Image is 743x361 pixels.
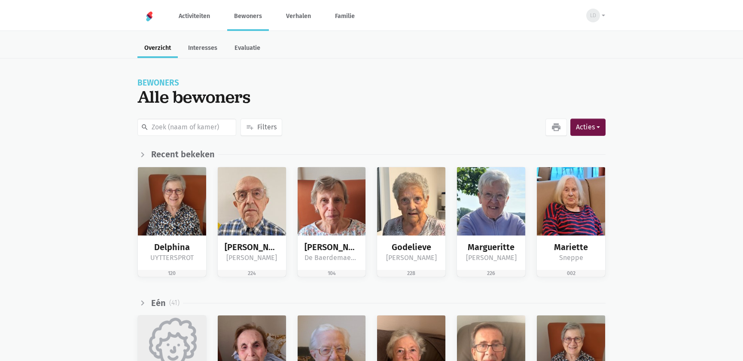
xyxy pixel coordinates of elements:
[218,270,286,277] div: 224
[305,242,359,252] div: [PERSON_NAME]
[227,2,269,31] a: Bewoners
[464,252,518,263] div: [PERSON_NAME]
[545,119,567,136] a: print
[137,119,236,136] input: Zoek (naam of kamer)
[377,167,445,236] img: bewoner afbeelding
[581,6,606,25] button: LD
[551,122,561,132] i: print
[169,299,180,307] small: (41)
[137,150,215,160] a: chevron_right Recent bekeken
[138,167,206,236] img: bewoner afbeelding
[377,270,445,277] div: 228
[305,252,359,263] div: De Baerdemaeker
[228,40,267,58] a: Evaluatie
[298,167,366,236] img: bewoner afbeelding
[544,252,598,263] div: Sneppe
[246,123,254,131] i: playlist_add
[279,2,318,31] a: Verhalen
[181,40,224,58] a: Interesses
[457,167,525,236] img: bewoner afbeelding
[537,270,605,277] div: 002
[144,11,155,21] img: Home
[137,298,148,308] i: chevron_right
[457,167,526,277] a: bewoner afbeelding Margueritte [PERSON_NAME] 226
[137,150,148,160] i: chevron_right
[590,11,596,20] span: LD
[298,270,366,277] div: 104
[384,252,438,263] div: [PERSON_NAME]
[457,270,525,277] div: 226
[225,242,279,252] div: [PERSON_NAME]
[172,2,217,31] a: Activiteiten
[225,252,279,263] div: [PERSON_NAME]
[218,167,286,236] img: bewoner afbeelding
[217,167,286,277] a: bewoner afbeelding [PERSON_NAME] [PERSON_NAME] 224
[145,252,199,263] div: UYTTERSPROT
[141,123,149,131] i: search
[464,242,518,252] div: Margueritte
[328,2,362,31] a: Familie
[137,167,207,277] a: bewoner afbeelding Delphina UYTTERSPROT 120
[537,167,605,236] img: bewoner afbeelding
[137,87,606,107] div: Alle bewoners
[137,298,180,308] a: chevron_right Eén(41)
[137,79,606,87] div: Bewoners
[536,167,606,277] a: bewoner afbeelding Mariette Sneppe 002
[570,119,606,136] button: Acties
[138,270,206,277] div: 120
[384,242,438,252] div: Godelieve
[145,242,199,252] div: Delphina
[297,167,366,277] a: bewoner afbeelding [PERSON_NAME] De Baerdemaeker 104
[241,119,282,136] button: playlist_addFilters
[544,242,598,252] div: Mariette
[137,40,178,58] a: Overzicht
[377,167,446,277] a: bewoner afbeelding Godelieve [PERSON_NAME] 228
